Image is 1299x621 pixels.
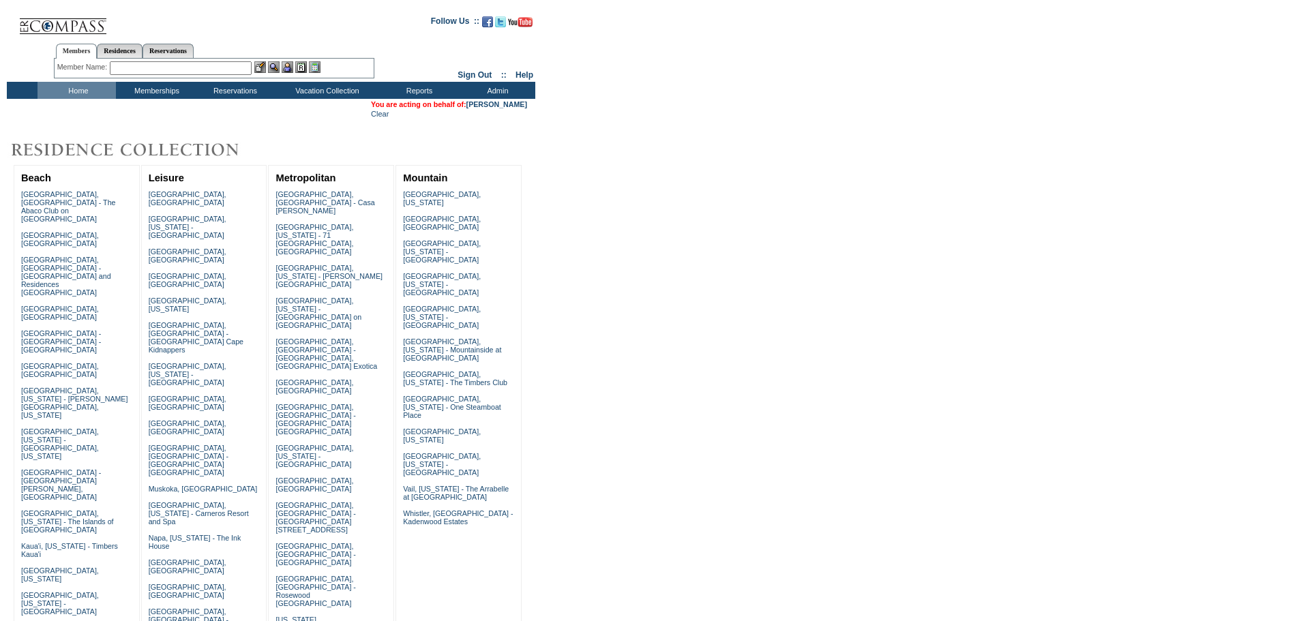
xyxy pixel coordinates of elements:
[403,452,481,476] a: [GEOGRAPHIC_DATA], [US_STATE] - [GEOGRAPHIC_DATA]
[508,17,533,27] img: Subscribe to our YouTube Channel
[21,509,114,534] a: [GEOGRAPHIC_DATA], [US_STATE] - The Islands of [GEOGRAPHIC_DATA]
[309,61,320,73] img: b_calculator.gif
[21,427,99,460] a: [GEOGRAPHIC_DATA], [US_STATE] - [GEOGRAPHIC_DATA], [US_STATE]
[275,575,355,607] a: [GEOGRAPHIC_DATA], [GEOGRAPHIC_DATA] - Rosewood [GEOGRAPHIC_DATA]
[149,583,226,599] a: [GEOGRAPHIC_DATA], [GEOGRAPHIC_DATA]
[56,44,98,59] a: Members
[457,82,535,99] td: Admin
[149,395,226,411] a: [GEOGRAPHIC_DATA], [GEOGRAPHIC_DATA]
[495,16,506,27] img: Follow us on Twitter
[403,305,481,329] a: [GEOGRAPHIC_DATA], [US_STATE] - [GEOGRAPHIC_DATA]
[149,190,226,207] a: [GEOGRAPHIC_DATA], [GEOGRAPHIC_DATA]
[403,427,481,444] a: [GEOGRAPHIC_DATA], [US_STATE]
[21,387,128,419] a: [GEOGRAPHIC_DATA], [US_STATE] - [PERSON_NAME][GEOGRAPHIC_DATA], [US_STATE]
[482,16,493,27] img: Become our fan on Facebook
[143,44,194,58] a: Reservations
[149,501,249,526] a: [GEOGRAPHIC_DATA], [US_STATE] - Carneros Resort and Spa
[275,501,355,534] a: [GEOGRAPHIC_DATA], [GEOGRAPHIC_DATA] - [GEOGRAPHIC_DATA][STREET_ADDRESS]
[21,305,99,321] a: [GEOGRAPHIC_DATA], [GEOGRAPHIC_DATA]
[149,558,226,575] a: [GEOGRAPHIC_DATA], [GEOGRAPHIC_DATA]
[18,7,107,35] img: Compass Home
[378,82,457,99] td: Reports
[21,190,116,223] a: [GEOGRAPHIC_DATA], [GEOGRAPHIC_DATA] - The Abaco Club on [GEOGRAPHIC_DATA]
[149,172,184,183] a: Leisure
[7,20,18,21] img: i.gif
[38,82,116,99] td: Home
[21,231,99,247] a: [GEOGRAPHIC_DATA], [GEOGRAPHIC_DATA]
[275,297,361,329] a: [GEOGRAPHIC_DATA], [US_STATE] - [GEOGRAPHIC_DATA] on [GEOGRAPHIC_DATA]
[403,509,513,526] a: Whistler, [GEOGRAPHIC_DATA] - Kadenwood Estates
[501,70,507,80] span: ::
[403,215,481,231] a: [GEOGRAPHIC_DATA], [GEOGRAPHIC_DATA]
[21,591,99,616] a: [GEOGRAPHIC_DATA], [US_STATE] - [GEOGRAPHIC_DATA]
[149,419,226,436] a: [GEOGRAPHIC_DATA], [GEOGRAPHIC_DATA]
[21,172,51,183] a: Beach
[21,542,118,558] a: Kaua'i, [US_STATE] - Timbers Kaua'i
[403,172,447,183] a: Mountain
[21,468,101,501] a: [GEOGRAPHIC_DATA] - [GEOGRAPHIC_DATA][PERSON_NAME], [GEOGRAPHIC_DATA]
[275,190,374,215] a: [GEOGRAPHIC_DATA], [GEOGRAPHIC_DATA] - Casa [PERSON_NAME]
[254,61,266,73] img: b_edit.gif
[371,110,389,118] a: Clear
[371,100,527,108] span: You are acting on behalf of:
[149,485,257,493] a: Muskoka, [GEOGRAPHIC_DATA]
[495,20,506,29] a: Follow us on Twitter
[149,444,228,476] a: [GEOGRAPHIC_DATA], [GEOGRAPHIC_DATA] - [GEOGRAPHIC_DATA] [GEOGRAPHIC_DATA]
[149,247,226,264] a: [GEOGRAPHIC_DATA], [GEOGRAPHIC_DATA]
[295,61,307,73] img: Reservations
[403,337,501,362] a: [GEOGRAPHIC_DATA], [US_STATE] - Mountainside at [GEOGRAPHIC_DATA]
[403,370,507,387] a: [GEOGRAPHIC_DATA], [US_STATE] - The Timbers Club
[149,297,226,313] a: [GEOGRAPHIC_DATA], [US_STATE]
[403,272,481,297] a: [GEOGRAPHIC_DATA], [US_STATE] - [GEOGRAPHIC_DATA]
[273,82,378,99] td: Vacation Collection
[7,136,273,164] img: Destinations by Exclusive Resorts
[116,82,194,99] td: Memberships
[268,61,280,73] img: View
[194,82,273,99] td: Reservations
[275,223,353,256] a: [GEOGRAPHIC_DATA], [US_STATE] - 71 [GEOGRAPHIC_DATA], [GEOGRAPHIC_DATA]
[21,362,99,378] a: [GEOGRAPHIC_DATA], [GEOGRAPHIC_DATA]
[57,61,110,73] div: Member Name:
[403,485,509,501] a: Vail, [US_STATE] - The Arrabelle at [GEOGRAPHIC_DATA]
[21,329,101,354] a: [GEOGRAPHIC_DATA] - [GEOGRAPHIC_DATA] - [GEOGRAPHIC_DATA]
[21,566,99,583] a: [GEOGRAPHIC_DATA], [US_STATE]
[149,215,226,239] a: [GEOGRAPHIC_DATA], [US_STATE] - [GEOGRAPHIC_DATA]
[282,61,293,73] img: Impersonate
[149,534,241,550] a: Napa, [US_STATE] - The Ink House
[275,172,335,183] a: Metropolitan
[458,70,492,80] a: Sign Out
[275,337,377,370] a: [GEOGRAPHIC_DATA], [GEOGRAPHIC_DATA] - [GEOGRAPHIC_DATA], [GEOGRAPHIC_DATA] Exotica
[275,378,353,395] a: [GEOGRAPHIC_DATA], [GEOGRAPHIC_DATA]
[149,272,226,288] a: [GEOGRAPHIC_DATA], [GEOGRAPHIC_DATA]
[403,190,481,207] a: [GEOGRAPHIC_DATA], [US_STATE]
[403,395,501,419] a: [GEOGRAPHIC_DATA], [US_STATE] - One Steamboat Place
[149,321,243,354] a: [GEOGRAPHIC_DATA], [GEOGRAPHIC_DATA] - [GEOGRAPHIC_DATA] Cape Kidnappers
[97,44,143,58] a: Residences
[403,239,481,264] a: [GEOGRAPHIC_DATA], [US_STATE] - [GEOGRAPHIC_DATA]
[275,476,353,493] a: [GEOGRAPHIC_DATA], [GEOGRAPHIC_DATA]
[275,444,353,468] a: [GEOGRAPHIC_DATA], [US_STATE] - [GEOGRAPHIC_DATA]
[21,256,111,297] a: [GEOGRAPHIC_DATA], [GEOGRAPHIC_DATA] - [GEOGRAPHIC_DATA] and Residences [GEOGRAPHIC_DATA]
[508,20,533,29] a: Subscribe to our YouTube Channel
[275,403,355,436] a: [GEOGRAPHIC_DATA], [GEOGRAPHIC_DATA] - [GEOGRAPHIC_DATA] [GEOGRAPHIC_DATA]
[275,264,383,288] a: [GEOGRAPHIC_DATA], [US_STATE] - [PERSON_NAME][GEOGRAPHIC_DATA]
[431,15,479,31] td: Follow Us ::
[482,20,493,29] a: Become our fan on Facebook
[466,100,527,108] a: [PERSON_NAME]
[149,362,226,387] a: [GEOGRAPHIC_DATA], [US_STATE] - [GEOGRAPHIC_DATA]
[275,542,355,566] a: [GEOGRAPHIC_DATA], [GEOGRAPHIC_DATA] - [GEOGRAPHIC_DATA]
[516,70,533,80] a: Help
